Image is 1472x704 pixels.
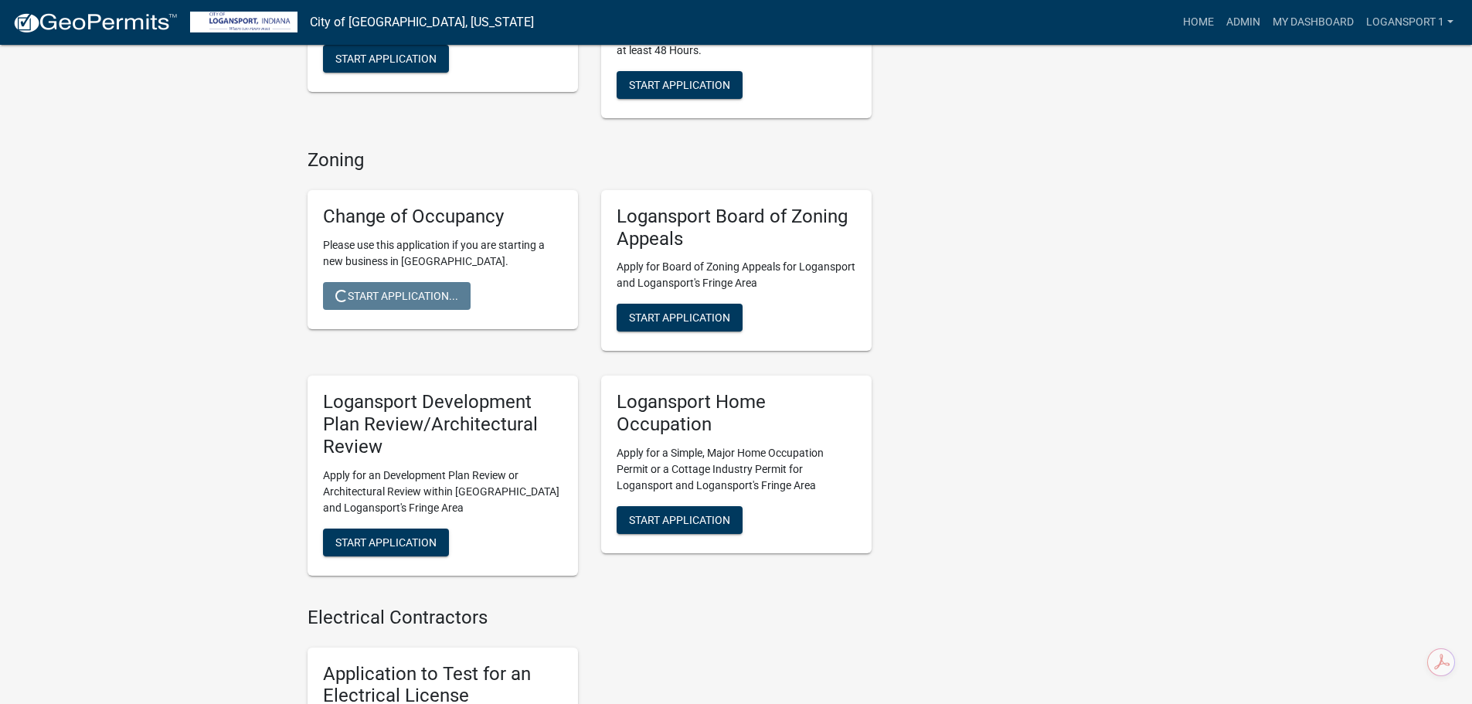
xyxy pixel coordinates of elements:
[1177,8,1220,37] a: Home
[335,289,458,301] span: Start Application...
[323,206,563,228] h5: Change of Occupancy
[335,52,437,64] span: Start Application
[190,12,297,32] img: City of Logansport, Indiana
[323,237,563,270] p: Please use this application if you are starting a new business in [GEOGRAPHIC_DATA].
[323,391,563,457] h5: Logansport Development Plan Review/Architectural Review
[617,259,856,291] p: Apply for Board of Zoning Appeals for Logansport and Logansport's Fringe Area
[617,391,856,436] h5: Logansport Home Occupation
[323,45,449,73] button: Start Application
[323,282,471,310] button: Start Application...
[323,468,563,516] p: Apply for an Development Plan Review or Architectural Review within [GEOGRAPHIC_DATA] and Logansp...
[617,445,856,494] p: Apply for a Simple, Major Home Occupation Permit or a Cottage Industry Permit for Logansport and ...
[335,536,437,548] span: Start Application
[1220,8,1266,37] a: Admin
[310,9,534,36] a: City of [GEOGRAPHIC_DATA], [US_STATE]
[629,311,730,324] span: Start Application
[308,607,872,629] h4: Electrical Contractors
[617,206,856,250] h5: Logansport Board of Zoning Appeals
[308,149,872,172] h4: Zoning
[629,514,730,526] span: Start Application
[629,79,730,91] span: Start Application
[323,529,449,556] button: Start Application
[617,71,743,99] button: Start Application
[617,304,743,332] button: Start Application
[1266,8,1360,37] a: My Dashboard
[617,506,743,534] button: Start Application
[1360,8,1460,37] a: Logansport 1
